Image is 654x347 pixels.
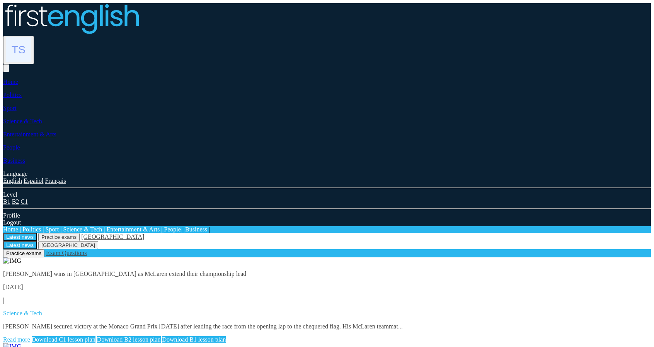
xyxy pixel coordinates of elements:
[3,157,25,164] a: Business
[3,270,651,277] p: [PERSON_NAME] wins in [GEOGRAPHIC_DATA] as McLaren extend their championship lead
[164,226,181,233] a: People
[3,297,5,303] b: |
[22,226,41,233] a: Politics
[3,170,651,177] div: Language
[32,336,95,343] a: Download C1 lesson plan
[3,310,651,317] p: Science & Tech
[45,177,66,184] a: Français
[3,191,651,198] div: Level
[3,336,30,343] a: Read more
[24,177,44,184] a: Español
[3,177,22,184] a: English
[3,144,20,151] a: People
[3,118,42,124] a: Science & Tech
[3,198,10,205] a: B1
[3,233,37,241] button: Latest news
[38,241,98,249] button: [GEOGRAPHIC_DATA]
[81,233,144,240] a: [GEOGRAPHIC_DATA]
[162,336,226,343] a: Download B1 lesson plan
[3,226,18,233] a: Home
[104,226,105,233] span: |
[63,226,102,233] a: Science & Tech
[12,198,19,205] a: B2
[3,3,140,34] img: Logo
[3,92,22,98] a: Politics
[6,37,31,62] img: Tom Sharp
[38,233,80,241] button: Practice exams
[3,212,20,219] a: Profile
[3,249,44,257] button: Practice exams
[3,323,651,330] p: [PERSON_NAME] secured victory at the Monaco Grand Prix [DATE] after leading the race from the ope...
[3,3,651,36] a: Logo
[3,241,37,249] button: Latest news
[46,250,87,256] a: Exam Questions
[20,226,21,233] span: |
[20,198,28,205] a: C1
[3,257,21,264] img: IMG
[46,226,59,233] a: Sport
[209,226,210,233] span: |
[3,131,56,138] a: Entertainment & Arts
[3,105,17,111] a: Sport
[60,226,61,233] span: |
[3,284,651,291] p: [DATE]
[182,226,184,233] span: |
[185,226,207,233] a: Business
[3,78,18,85] a: Home
[106,226,160,233] a: Entertainment & Arts
[3,219,21,226] a: Logout
[161,226,162,233] span: |
[97,336,161,343] a: Download B2 lesson plan
[43,226,44,233] span: |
